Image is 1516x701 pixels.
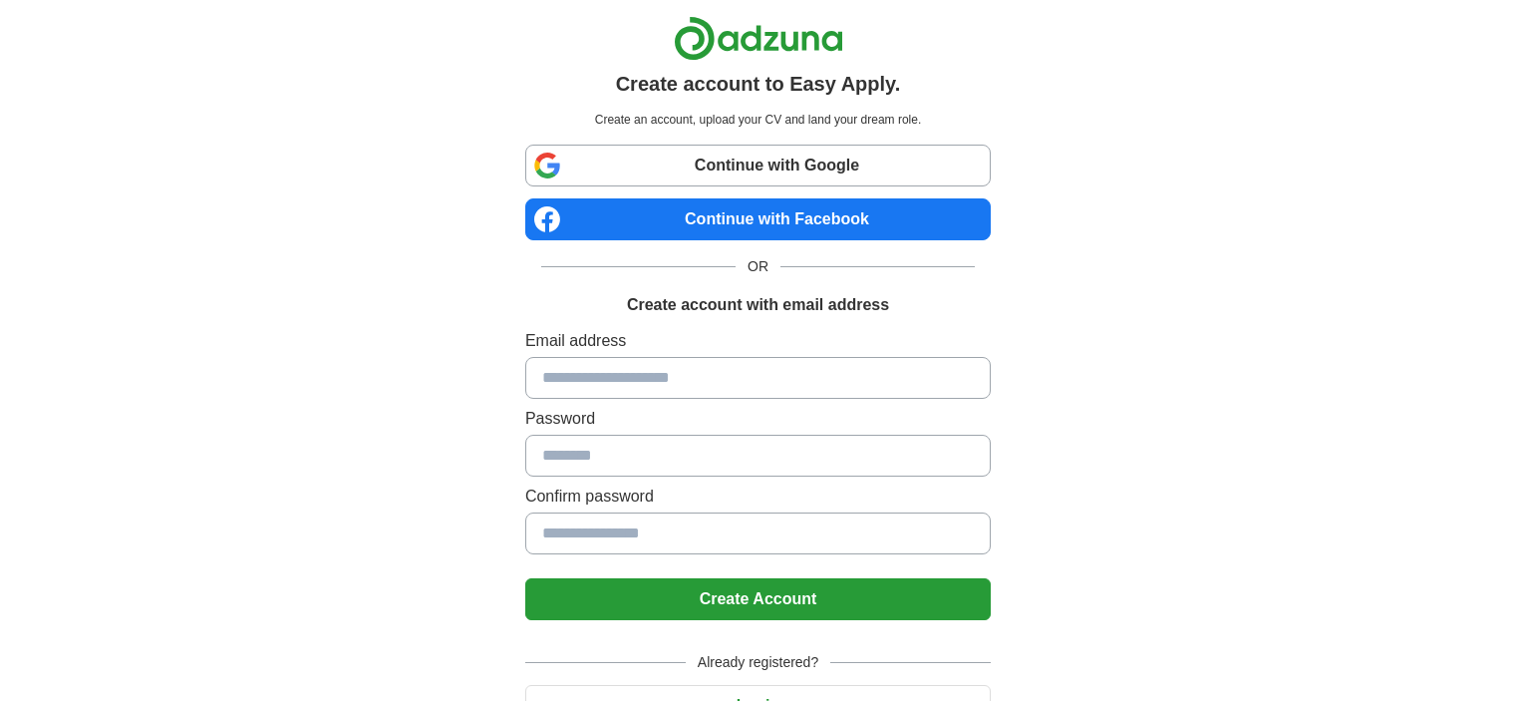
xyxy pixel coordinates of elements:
[686,652,830,673] span: Already registered?
[627,293,889,317] h1: Create account with email address
[525,145,991,186] a: Continue with Google
[736,256,780,277] span: OR
[525,198,991,240] a: Continue with Facebook
[525,578,991,620] button: Create Account
[525,485,991,509] label: Confirm password
[529,111,987,129] p: Create an account, upload your CV and land your dream role.
[525,329,991,353] label: Email address
[525,407,991,431] label: Password
[674,16,843,61] img: Adzuna logo
[616,69,901,99] h1: Create account to Easy Apply.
